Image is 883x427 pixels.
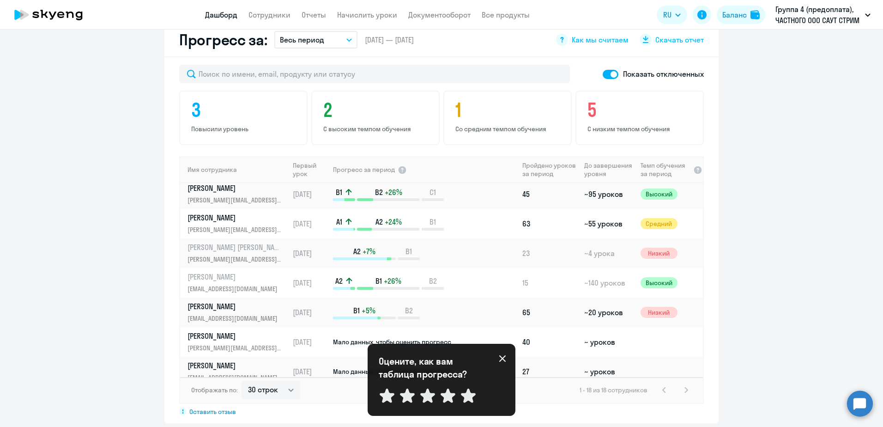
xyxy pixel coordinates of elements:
[581,156,636,183] th: До завершения уровня
[455,99,562,121] h4: 1
[405,246,412,256] span: B1
[482,10,530,19] a: Все продукты
[179,65,570,83] input: Поиск по имени, email, продукту или статусу
[336,217,342,227] span: A1
[353,305,360,316] span: B1
[187,272,283,282] p: [PERSON_NAME]
[280,34,324,45] p: Весь период
[519,357,581,386] td: 27
[519,298,581,327] td: 65
[187,331,289,353] a: [PERSON_NAME][PERSON_NAME][EMAIL_ADDRESS][DOMAIN_NAME]
[337,10,397,19] a: Начислить уроки
[333,165,395,174] span: Прогресс за период
[187,254,283,264] p: [PERSON_NAME][EMAIL_ADDRESS][DOMAIN_NAME]
[405,305,413,316] span: B2
[771,4,875,26] button: Группа 4 (предоплата), ЧАСТНОГО ООО САУТ СТРИМ ТРАНСПОРТ Б.В. В Г. АНАПА, ФЛ
[289,268,332,298] td: [DATE]
[775,4,861,26] p: Группа 4 (предоплата), ЧАСТНОГО ООО САУТ СТРИМ ТРАНСПОРТ Б.В. В Г. АНАПА, ФЛ
[581,179,636,209] td: ~95 уроков
[581,238,636,268] td: ~4 урока
[408,10,471,19] a: Документооборот
[187,360,289,383] a: [PERSON_NAME][EMAIL_ADDRESS][DOMAIN_NAME]
[519,179,581,209] td: 45
[335,276,343,286] span: A2
[379,355,480,381] p: Оцените, как вам таблица прогресса?
[187,225,283,235] p: [PERSON_NAME][EMAIL_ADDRESS][DOMAIN_NAME]
[581,209,636,238] td: ~55 уроков
[663,9,671,20] span: RU
[641,277,677,288] span: Высокий
[641,161,690,178] span: Темп обучения за период
[375,276,382,286] span: B1
[302,10,326,19] a: Отчеты
[187,284,283,294] p: [EMAIL_ADDRESS][DOMAIN_NAME]
[519,209,581,238] td: 63
[429,276,437,286] span: B2
[333,367,451,376] span: Мало данных, чтобы оценить прогресс
[623,68,704,79] p: Показать отключенных
[187,213,283,223] p: [PERSON_NAME]
[187,183,289,205] a: [PERSON_NAME][PERSON_NAME][EMAIL_ADDRESS][DOMAIN_NAME]
[363,246,375,256] span: +7%
[179,30,267,49] h2: Прогресс за:
[187,301,283,311] p: [PERSON_NAME]
[587,99,695,121] h4: 5
[722,9,747,20] div: Баланс
[587,125,695,133] p: С низким темпом обучения
[191,125,298,133] p: Повысили уровень
[274,31,357,49] button: Весь период
[187,195,283,205] p: [PERSON_NAME][EMAIL_ADDRESS][DOMAIN_NAME]
[572,35,629,45] span: Как мы считаем
[289,298,332,327] td: [DATE]
[717,6,765,24] a: Балансbalance
[205,10,237,19] a: Дашборд
[641,248,677,259] span: Низкий
[180,156,289,183] th: Имя сотрудника
[641,189,677,200] span: Высокий
[750,10,760,19] img: balance
[455,125,562,133] p: Со средним темпом обучения
[191,99,298,121] h4: 3
[187,360,283,371] p: [PERSON_NAME]
[581,357,636,386] td: ~ уроков
[289,156,332,183] th: Первый урок
[581,268,636,298] td: ~140 уроков
[519,327,581,357] td: 40
[187,372,283,383] p: [EMAIL_ADDRESS][DOMAIN_NAME]
[187,331,283,341] p: [PERSON_NAME]
[189,408,236,416] span: Оставить отзыв
[581,327,636,357] td: ~ уроков
[187,313,283,323] p: [EMAIL_ADDRESS][DOMAIN_NAME]
[429,187,436,197] span: C1
[323,99,430,121] h4: 2
[385,217,402,227] span: +24%
[187,213,289,235] a: [PERSON_NAME][PERSON_NAME][EMAIL_ADDRESS][DOMAIN_NAME]
[187,343,283,353] p: [PERSON_NAME][EMAIL_ADDRESS][DOMAIN_NAME]
[289,327,332,357] td: [DATE]
[289,238,332,268] td: [DATE]
[384,276,401,286] span: +26%
[375,187,383,197] span: B2
[187,242,283,252] p: [PERSON_NAME] [PERSON_NAME]
[641,218,677,229] span: Средний
[655,35,704,45] span: Скачать отчет
[353,246,361,256] span: A2
[519,268,581,298] td: 15
[657,6,687,24] button: RU
[362,305,375,316] span: +5%
[187,183,283,193] p: [PERSON_NAME]
[365,35,414,45] span: [DATE] — [DATE]
[187,242,289,264] a: [PERSON_NAME] [PERSON_NAME][PERSON_NAME][EMAIL_ADDRESS][DOMAIN_NAME]
[191,386,238,394] span: Отображать по:
[333,338,451,346] span: Мало данных, чтобы оценить прогресс
[385,187,402,197] span: +26%
[580,386,647,394] span: 1 - 18 из 18 сотрудников
[375,217,383,227] span: A2
[581,298,636,327] td: ~20 уроков
[323,125,430,133] p: С высоким темпом обучения
[641,307,677,318] span: Низкий
[289,209,332,238] td: [DATE]
[289,357,332,386] td: [DATE]
[519,238,581,268] td: 23
[336,187,342,197] span: B1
